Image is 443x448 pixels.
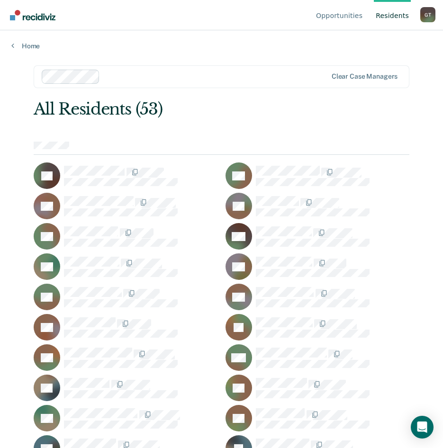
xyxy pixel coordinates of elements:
[10,10,55,20] img: Recidiviz
[411,416,434,439] div: Open Intercom Messenger
[34,99,335,119] div: All Residents (53)
[11,42,432,50] a: Home
[420,7,435,22] div: G T
[332,72,398,81] div: Clear case managers
[420,7,435,22] button: Profile dropdown button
